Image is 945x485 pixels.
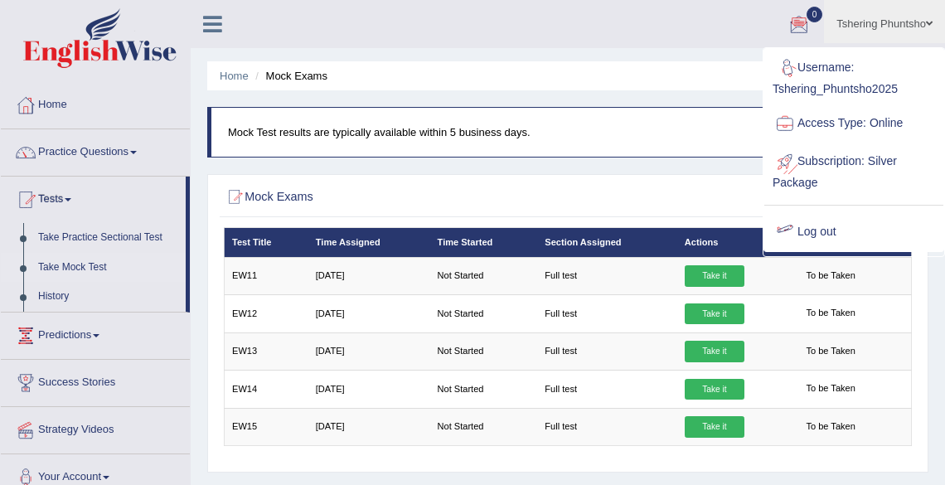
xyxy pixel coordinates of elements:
a: Subscription: Silver Package [764,143,943,198]
th: Time Started [429,228,537,257]
span: To be Taken [799,379,862,400]
a: Take it [685,303,744,325]
span: To be Taken [799,341,862,362]
a: Take Mock Test [31,253,186,283]
td: Not Started [429,332,537,370]
th: Section Assigned [537,228,677,257]
span: To be Taken [799,265,862,287]
a: Take it [685,341,744,362]
td: Full test [537,295,677,332]
a: Success Stories [1,360,190,401]
a: Log out [764,213,943,251]
td: EW13 [224,332,308,370]
a: Home [220,70,249,82]
td: Not Started [429,408,537,445]
td: Not Started [429,257,537,294]
a: Tests [1,177,186,218]
td: EW11 [224,257,308,294]
a: Take it [685,265,744,287]
p: Mock Test results are typically available within 5 business days. [228,124,911,140]
th: Actions [677,228,792,257]
td: [DATE] [308,408,429,445]
th: Time Assigned [308,228,429,257]
td: Full test [537,332,677,370]
h2: Mock Exams [224,187,651,208]
span: 0 [807,7,823,22]
td: [DATE] [308,295,429,332]
td: EW15 [224,408,308,445]
td: [DATE] [308,257,429,294]
a: Strategy Videos [1,407,190,449]
a: Predictions [1,313,190,354]
td: Not Started [429,295,537,332]
span: To be Taken [799,303,862,325]
a: Take it [685,379,744,400]
li: Mock Exams [251,68,327,84]
a: Username: Tshering_Phuntsho2025 [764,49,943,104]
td: [DATE] [308,371,429,408]
a: Home [1,82,190,124]
a: History [31,282,186,312]
a: Access Type: Online [764,104,943,143]
a: Take Practice Sectional Test [31,223,186,253]
td: EW14 [224,371,308,408]
a: Take it [685,416,744,438]
span: To be Taken [799,416,862,438]
td: Full test [537,371,677,408]
td: EW12 [224,295,308,332]
td: Full test [537,257,677,294]
a: Practice Questions [1,129,190,171]
th: Test Title [224,228,308,257]
td: [DATE] [308,332,429,370]
td: Not Started [429,371,537,408]
td: Full test [537,408,677,445]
